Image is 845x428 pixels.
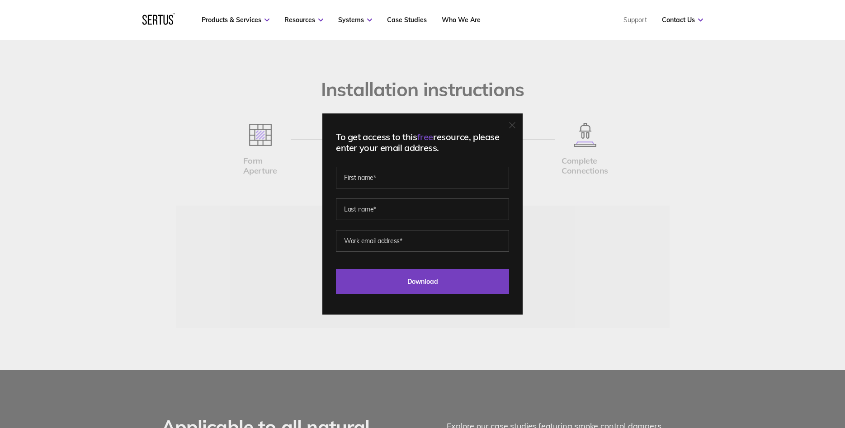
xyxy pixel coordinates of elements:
[336,230,509,252] input: Work email address*
[442,16,481,24] a: Who We Are
[662,16,703,24] a: Contact Us
[623,16,647,24] a: Support
[338,16,372,24] a: Systems
[336,198,509,220] input: Last name*
[387,16,427,24] a: Case Studies
[336,269,509,294] input: Download
[417,131,433,142] span: free
[336,167,509,188] input: First name*
[336,132,509,153] div: To get access to this resource, please enter your email address.
[202,16,269,24] a: Products & Services
[284,16,323,24] a: Resources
